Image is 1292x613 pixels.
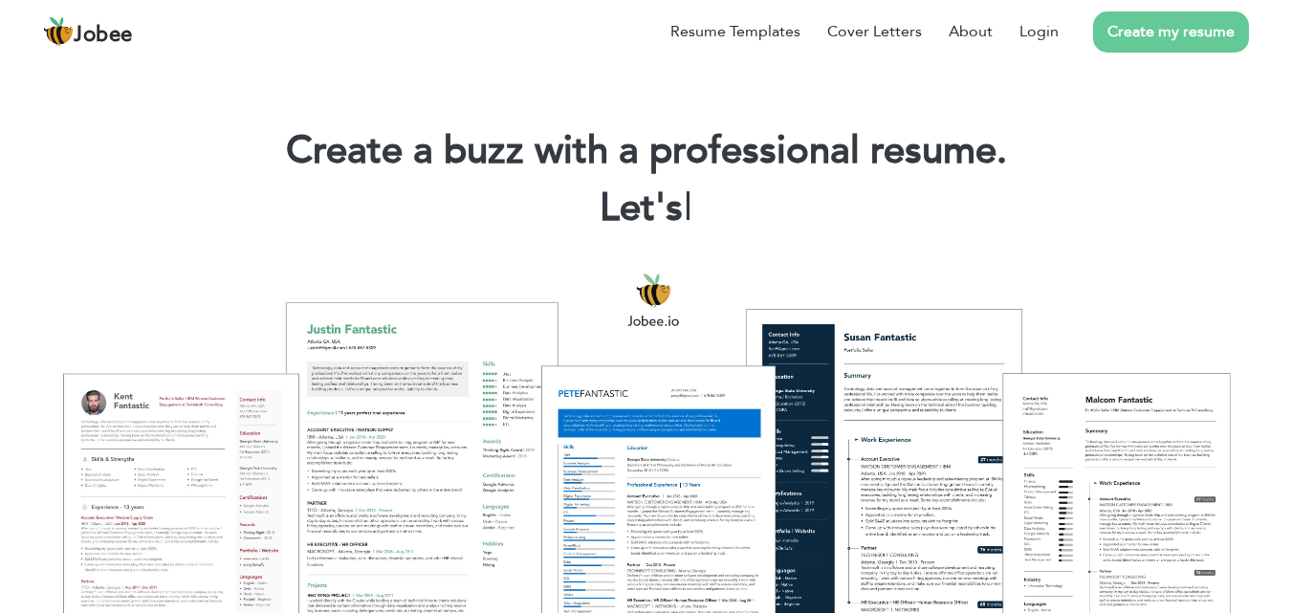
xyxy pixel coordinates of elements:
a: Create my resume [1093,11,1249,53]
h1: Create a buzz with a professional resume. [29,126,1263,176]
a: Login [1019,20,1059,43]
span: | [684,182,692,234]
a: Resume Templates [670,20,800,43]
span: Jobee [74,25,133,46]
a: Jobee [43,16,133,47]
a: Cover Letters [827,20,922,43]
h2: Let's [29,184,1263,233]
img: jobee.io [43,16,74,47]
a: About [949,20,993,43]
